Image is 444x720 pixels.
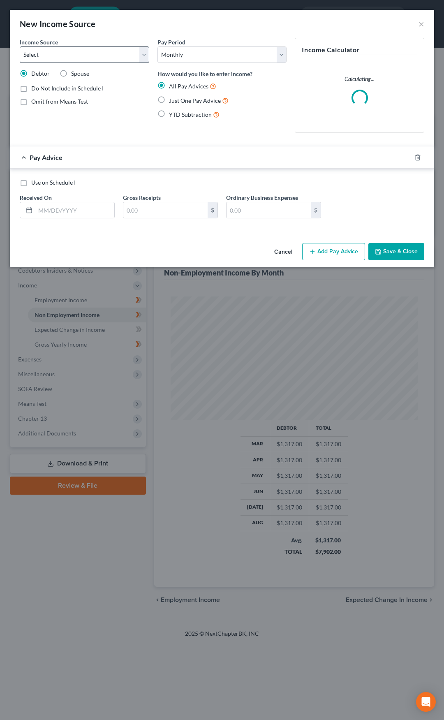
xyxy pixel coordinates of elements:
[311,202,321,218] div: $
[419,19,424,29] button: ×
[302,75,417,83] p: Calculating...
[416,692,436,712] div: Open Intercom Messenger
[123,193,161,202] label: Gross Receipts
[35,202,114,218] input: MM/DD/YYYY
[169,83,208,90] span: All Pay Advices
[30,153,62,161] span: Pay Advice
[20,194,52,201] span: Received On
[302,243,365,260] button: Add Pay Advice
[20,18,96,30] div: New Income Source
[123,202,208,218] input: 0.00
[157,38,185,46] label: Pay Period
[302,45,417,55] h5: Income Calculator
[31,179,76,186] span: Use on Schedule I
[226,193,298,202] label: Ordinary Business Expenses
[169,111,212,118] span: YTD Subtraction
[227,202,311,218] input: 0.00
[20,39,58,46] span: Income Source
[368,243,424,260] button: Save & Close
[157,69,252,78] label: How would you like to enter income?
[71,70,89,77] span: Spouse
[31,70,50,77] span: Debtor
[31,98,88,105] span: Omit from Means Test
[169,97,221,104] span: Just One Pay Advice
[208,202,217,218] div: $
[31,85,104,92] span: Do Not Include in Schedule I
[268,244,299,260] button: Cancel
